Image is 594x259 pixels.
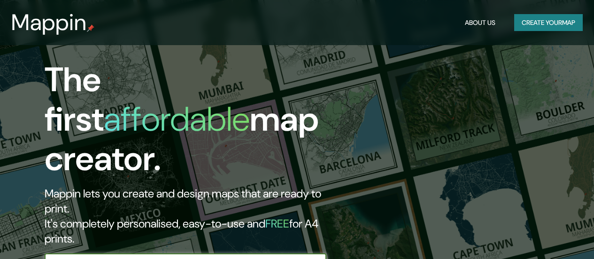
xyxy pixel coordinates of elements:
button: Create yourmap [514,14,583,31]
h1: The first map creator. [45,60,342,186]
h1: affordable [104,97,250,141]
h5: FREE [265,216,289,231]
button: About Us [461,14,499,31]
h3: Mappin [11,9,87,36]
h2: Mappin lets you create and design maps that are ready to print. It's completely personalised, eas... [45,186,342,246]
img: mappin-pin [87,24,94,32]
